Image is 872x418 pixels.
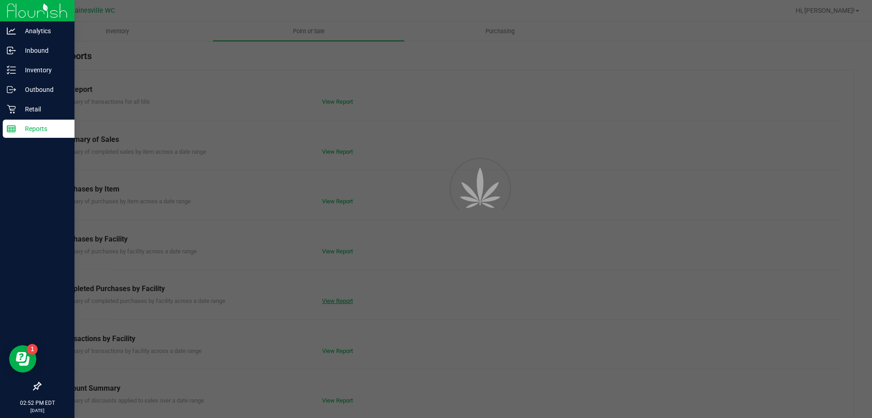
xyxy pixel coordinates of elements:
[7,65,16,75] inline-svg: Inventory
[27,344,38,355] iframe: Resource center unread badge
[7,85,16,94] inline-svg: Outbound
[16,123,70,134] p: Reports
[16,104,70,115] p: Retail
[16,25,70,36] p: Analytics
[7,124,16,133] inline-svg: Reports
[7,26,16,35] inline-svg: Analytics
[9,345,36,373] iframe: Resource center
[4,407,70,414] p: [DATE]
[16,45,70,56] p: Inbound
[7,105,16,114] inline-svg: Retail
[4,399,70,407] p: 02:52 PM EDT
[16,84,70,95] p: Outbound
[16,65,70,76] p: Inventory
[7,46,16,55] inline-svg: Inbound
